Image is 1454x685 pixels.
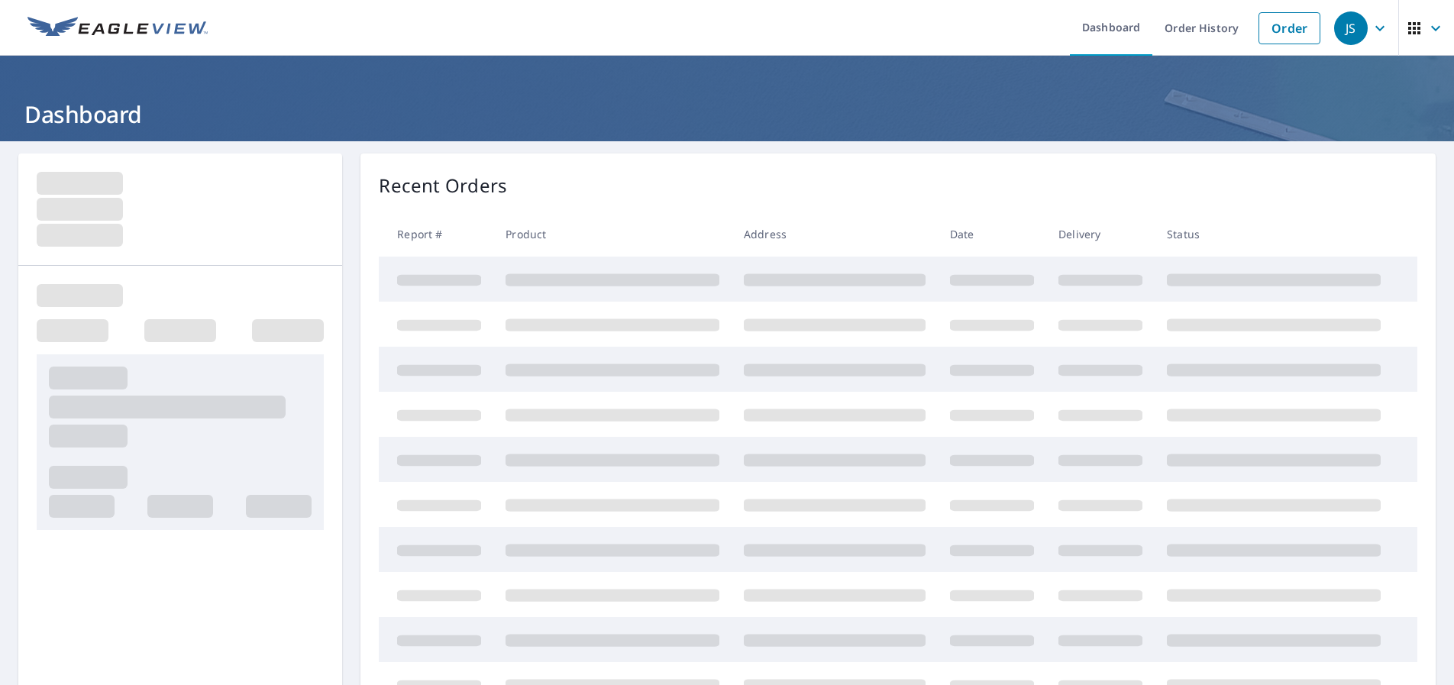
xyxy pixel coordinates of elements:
th: Report # [379,212,493,257]
h1: Dashboard [18,99,1436,130]
p: Recent Orders [379,172,507,199]
img: EV Logo [27,17,208,40]
div: JS [1334,11,1368,45]
th: Product [493,212,732,257]
th: Address [732,212,938,257]
th: Date [938,212,1046,257]
th: Delivery [1046,212,1155,257]
a: Order [1259,12,1320,44]
th: Status [1155,212,1393,257]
